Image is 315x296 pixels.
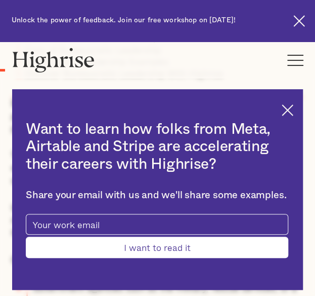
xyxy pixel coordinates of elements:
input: I want to read it [26,237,288,258]
img: Cross icon [282,104,293,116]
img: Cross icon [293,15,305,27]
form: current-ascender-blog-article-modal-form [26,214,288,258]
div: Share your email with us and we'll share some examples. [26,190,288,202]
input: Your work email [26,214,288,235]
img: Highrise logo [12,48,95,72]
h2: Want to learn how folks from Meta, Airtable and Stripe are accelerating their careers with Highrise? [26,121,288,173]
